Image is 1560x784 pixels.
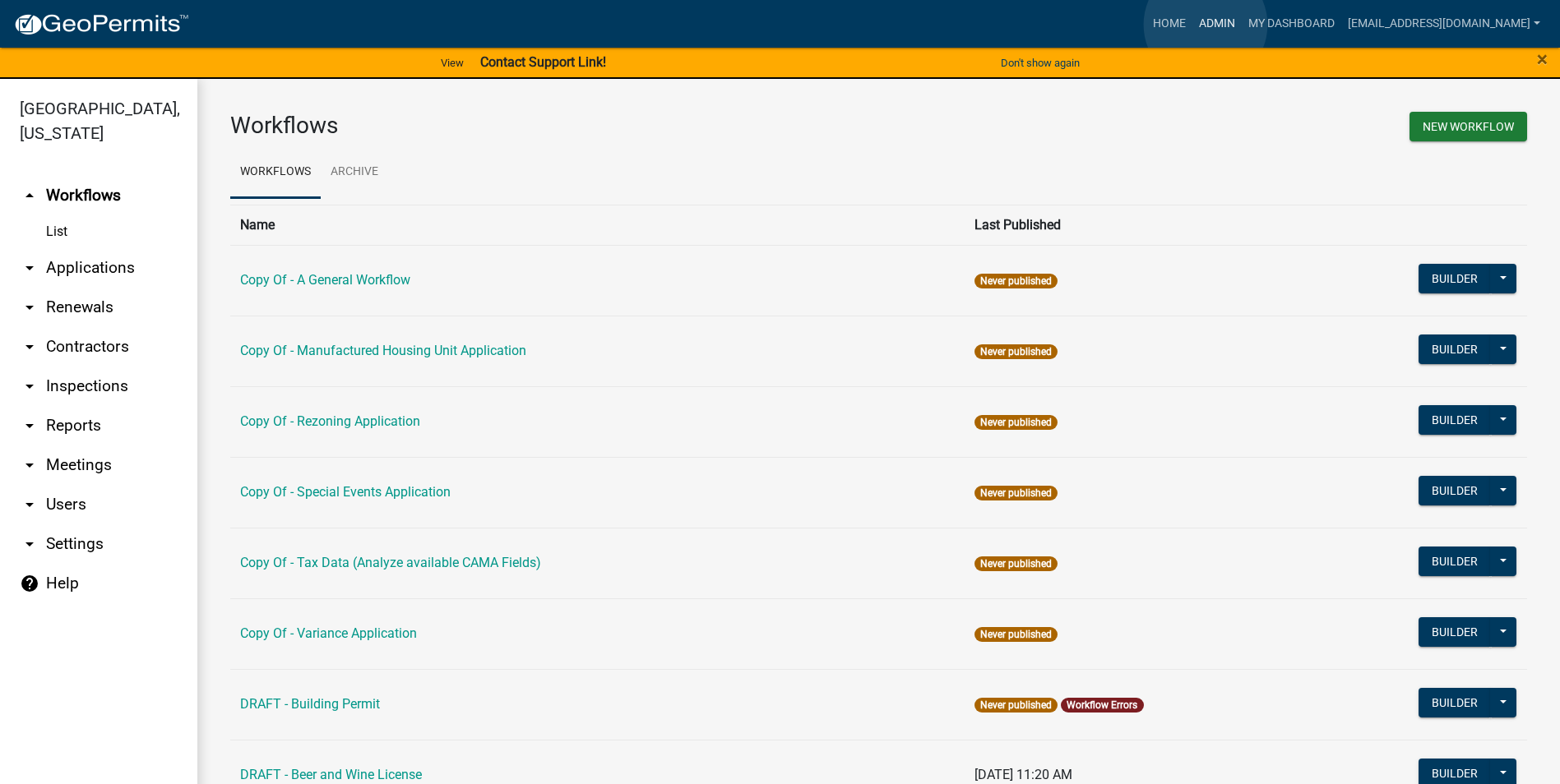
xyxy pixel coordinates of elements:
[1410,112,1527,141] button: New Workflow
[240,413,420,429] a: Copy Of - Rezoning Application
[1146,8,1192,39] a: Home
[974,698,1058,713] span: Never published
[1419,617,1491,647] button: Builder
[20,297,39,317] i: arrow_drop_down
[974,415,1058,430] span: Never published
[1192,8,1242,39] a: Admin
[230,146,321,199] a: Workflows
[240,625,417,641] a: Copy Of - Variance Application
[240,343,526,358] a: Copy Of - Manufactured Housing Unit Application
[480,54,606,70] strong: Contact Support Link!
[240,767,422,782] a: DRAFT - Beer and Wine License
[1419,334,1491,364] button: Builder
[240,484,451,500] a: Copy Of - Special Events Application
[240,272,410,288] a: Copy Of - A General Workflow
[20,186,39,205] i: arrow_drop_up
[974,486,1058,500] span: Never published
[20,455,39,475] i: arrow_drop_down
[20,258,39,278] i: arrow_drop_down
[1537,48,1548,71] span: ×
[994,49,1086,76] button: Don't show again
[20,495,39,514] i: arrow_drop_down
[1419,546,1491,576] button: Builder
[1419,688,1491,717] button: Builder
[20,534,39,554] i: arrow_drop_down
[1419,405,1491,435] button: Builder
[965,205,1309,245] th: Last Published
[230,112,867,140] h3: Workflows
[20,376,39,396] i: arrow_drop_down
[1419,264,1491,293] button: Builder
[1537,49,1548,69] button: Close
[1419,476,1491,505] button: Builder
[1242,8,1341,39] a: My Dashboard
[1067,699,1137,711] a: Workflow Errors
[974,556,1058,571] span: Never published
[20,574,39,593] i: help
[974,767,1072,782] span: [DATE] 11:20 AM
[240,696,380,712] a: DRAFT - Building Permit
[20,337,39,357] i: arrow_drop_down
[974,274,1058,288] span: Never published
[974,344,1058,359] span: Never published
[434,49,470,76] a: View
[974,627,1058,642] span: Never published
[20,416,39,436] i: arrow_drop_down
[1341,8,1547,39] a: [EMAIL_ADDRESS][DOMAIN_NAME]
[240,555,541,570] a: Copy Of - Tax Data (Analyze available CAMA Fields)
[230,205,965,245] th: Name
[321,146,388,199] a: Archive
